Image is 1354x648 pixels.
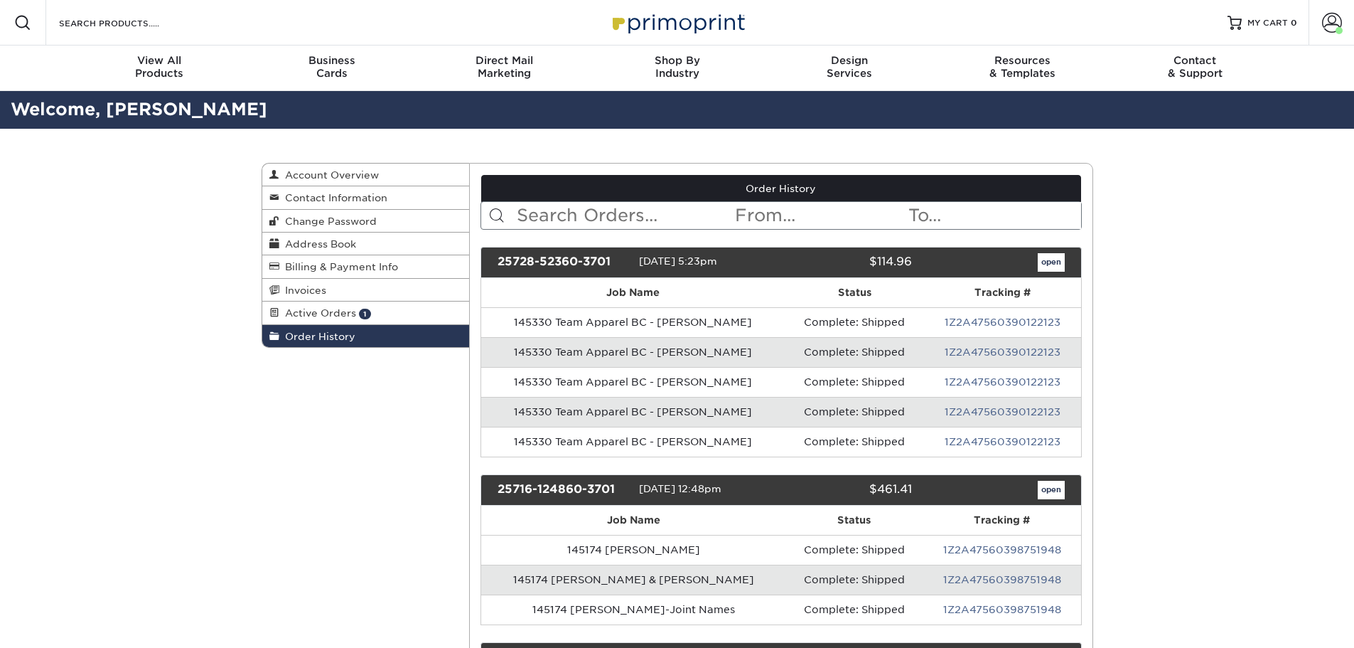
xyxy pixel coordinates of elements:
a: Invoices [262,279,470,302]
td: Complete: Shipped [785,367,924,397]
span: Business [245,54,418,67]
a: 1Z2A47560390122123 [945,376,1060,388]
span: Change Password [279,216,377,227]
span: Resources [936,54,1109,67]
a: BusinessCards [245,46,418,91]
th: Status [785,278,924,307]
div: 25728-52360-3701 [487,253,639,272]
td: Complete: Shipped [785,307,924,337]
a: 1Z2A47560398751948 [943,574,1061,585]
td: 145330 Team Apparel BC - [PERSON_NAME] [481,307,785,337]
span: MY CART [1247,17,1288,29]
td: Complete: Shipped [785,595,923,625]
th: Job Name [481,278,785,307]
a: Order History [481,175,1081,202]
td: Complete: Shipped [785,397,924,427]
td: Complete: Shipped [785,565,923,595]
a: 1Z2A47560390122123 [945,406,1060,418]
div: & Support [1109,54,1282,80]
span: [DATE] 12:48pm [639,483,721,494]
td: 145330 Team Apparel BC - [PERSON_NAME] [481,367,785,397]
div: Services [763,54,936,80]
span: Design [763,54,936,67]
a: Change Password [262,210,470,233]
input: From... [734,202,907,229]
span: [DATE] 5:23pm [639,255,717,267]
a: Contact& Support [1109,46,1282,91]
input: To... [907,202,1080,229]
a: Address Book [262,233,470,255]
img: Primoprint [606,7,748,38]
a: Shop ByIndustry [591,46,763,91]
span: Account Overview [279,169,379,181]
td: 145330 Team Apparel BC - [PERSON_NAME] [481,397,785,427]
a: Resources& Templates [936,46,1109,91]
a: open [1038,481,1065,499]
div: $461.41 [770,481,923,499]
td: 145330 Team Apparel BC - [PERSON_NAME] [481,427,785,457]
input: SEARCH PRODUCTS..... [58,14,196,31]
a: Direct MailMarketing [418,46,591,91]
span: Contact Information [279,192,387,203]
a: Order History [262,325,470,347]
a: Billing & Payment Info [262,255,470,278]
a: Contact Information [262,186,470,209]
div: $114.96 [770,253,923,272]
a: Active Orders 1 [262,302,470,324]
a: 1Z2A47560390122123 [945,346,1060,358]
a: View AllProducts [73,46,246,91]
th: Job Name [481,506,785,535]
div: Cards [245,54,418,80]
a: 1Z2A47560390122123 [945,436,1060,447]
input: Search Orders... [515,202,734,229]
td: 145174 [PERSON_NAME] & [PERSON_NAME] [481,565,785,595]
td: 145174 [PERSON_NAME]-Joint Names [481,595,785,625]
a: 1Z2A47560390122123 [945,317,1060,328]
td: Complete: Shipped [785,337,924,367]
div: Products [73,54,246,80]
a: 1Z2A47560398751948 [943,604,1061,615]
span: Direct Mail [418,54,591,67]
span: Active Orders [279,307,356,319]
span: 0 [1291,18,1297,28]
div: 25716-124860-3701 [487,481,639,499]
th: Tracking # [923,506,1081,535]
div: & Templates [936,54,1109,80]
th: Tracking # [924,278,1081,307]
th: Status [785,506,923,535]
span: Order History [279,331,355,342]
span: Contact [1109,54,1282,67]
td: Complete: Shipped [785,427,924,457]
td: 145330 Team Apparel BC - [PERSON_NAME] [481,337,785,367]
a: open [1038,253,1065,272]
a: DesignServices [763,46,936,91]
span: Address Book [279,238,356,250]
td: 145174 [PERSON_NAME] [481,535,785,565]
a: Account Overview [262,164,470,186]
a: 1Z2A47560398751948 [943,544,1061,556]
div: Marketing [418,54,591,80]
div: Industry [591,54,763,80]
span: Invoices [279,285,326,296]
td: Complete: Shipped [785,535,923,565]
span: Billing & Payment Info [279,261,398,272]
span: Shop By [591,54,763,67]
span: 1 [359,309,371,319]
span: View All [73,54,246,67]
